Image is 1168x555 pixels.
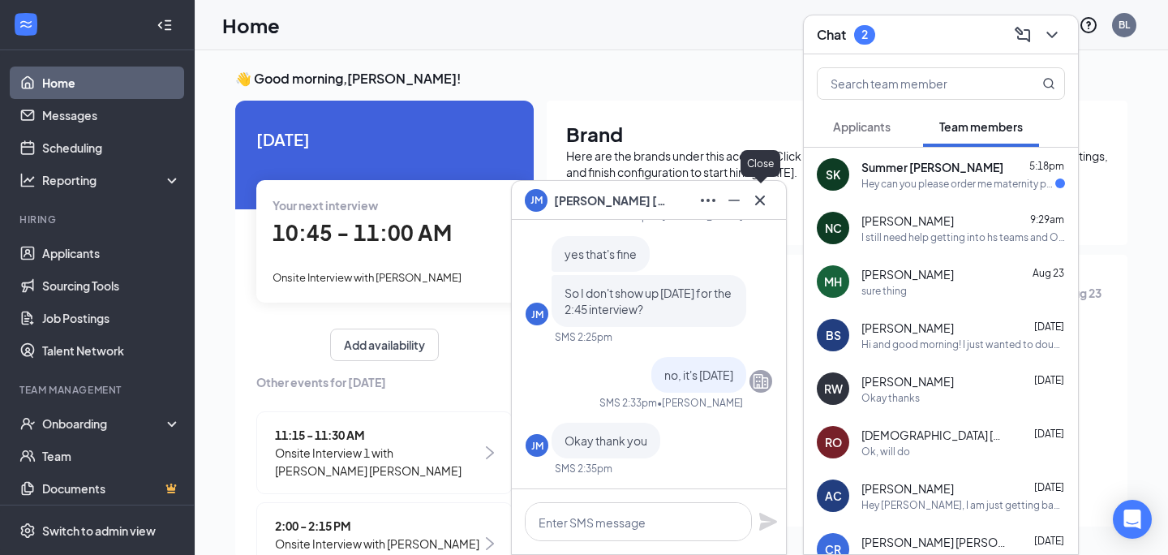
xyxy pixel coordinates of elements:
svg: ChevronDown [1042,25,1062,45]
span: Okay thank you [565,433,647,448]
h1: Home [222,11,280,39]
div: AC [825,488,842,504]
a: Job Postings [42,302,181,334]
svg: UserCheck [19,415,36,432]
span: 10:45 - 11:00 AM [273,219,452,246]
span: [DATE] [256,127,513,152]
span: [DATE] [1034,374,1064,386]
h3: Chat [817,26,846,44]
a: Home [42,67,181,99]
span: [PERSON_NAME] [861,373,954,389]
div: Hey can you please order me maternity pants size 20 and 22. They baby keeps growing and the pants... [861,177,1055,191]
div: BS [826,327,841,343]
div: Okay thanks [861,391,920,405]
span: Other events for [DATE] [256,373,513,391]
div: sure thing [861,284,907,298]
h1: Brand [566,120,1108,148]
svg: Minimize [724,191,744,210]
div: Ok, will do [861,445,910,458]
div: Here are the brands under this account. Click into a brand to see your locations, managers, job p... [566,148,1108,180]
span: Your next interview [273,198,378,213]
span: 9:29am [1030,213,1064,226]
div: Close [741,150,780,177]
span: [PERSON_NAME] [861,213,954,229]
svg: QuestionInfo [1079,15,1098,35]
div: RW [824,381,843,397]
span: [DATE] [1034,428,1064,440]
span: [PERSON_NAME] [PERSON_NAME] [554,191,668,209]
a: DocumentsCrown [42,472,181,505]
div: Reporting [42,172,182,188]
svg: Collapse [157,17,173,33]
span: [PERSON_NAME] [PERSON_NAME] [861,534,1007,550]
span: [DATE] [1034,321,1064,333]
a: Messages [42,99,181,131]
div: Hiring [19,213,178,226]
div: JM [531,439,543,453]
div: NC [825,220,842,236]
span: 5:18pm [1029,160,1064,172]
span: Onsite Interview 1 with [PERSON_NAME] [PERSON_NAME] [275,444,482,480]
span: Aug 23 [1033,267,1064,279]
span: [DATE] [1034,535,1064,547]
div: SMS 2:33pm [599,396,657,410]
span: [PERSON_NAME] [861,480,954,497]
div: Open Intercom Messenger [1113,500,1152,539]
svg: Cross [750,191,770,210]
a: Team [42,440,181,472]
svg: Ellipses [698,191,718,210]
div: Team Management [19,383,178,397]
span: [PERSON_NAME] [861,266,954,282]
div: 2 [861,28,868,41]
button: Add availability [330,329,439,361]
a: Applicants [42,237,181,269]
span: Onsite Interview with [PERSON_NAME] [273,271,462,284]
span: [DEMOGRAPHIC_DATA] [PERSON_NAME] [861,427,1007,443]
a: Scheduling [42,131,181,164]
div: SK [826,166,840,183]
span: 11:15 - 11:30 AM [275,426,482,444]
span: no, it's [DATE] [664,368,733,382]
span: [PERSON_NAME] [861,320,954,336]
svg: Analysis [19,172,36,188]
span: [DATE] [1034,481,1064,493]
svg: Company [751,372,771,391]
button: ChevronDown [1039,22,1065,48]
div: Hi and good morning! I just wanted to double check that I’m still able to come in for training [D... [861,338,1065,351]
div: MH [824,273,842,290]
div: SMS 2:25pm [555,330,612,344]
button: Ellipses [695,187,721,213]
span: Summer [PERSON_NAME] [861,159,1003,175]
svg: Settings [19,523,36,539]
span: • [PERSON_NAME] [657,396,743,410]
div: JM [531,308,543,321]
svg: WorkstreamLogo [18,16,34,32]
button: Cross [747,187,773,213]
span: yes that's fine [565,247,637,261]
div: I still need help getting into hs teams and OneClick [861,230,1065,244]
button: ComposeMessage [1010,22,1036,48]
svg: MagnifyingGlass [1042,77,1055,90]
div: Switch to admin view [42,523,156,539]
h3: 👋 Good morning, [PERSON_NAME] ! [235,70,1127,88]
button: Minimize [721,187,747,213]
div: SMS 2:35pm [555,462,612,475]
span: Applicants [833,119,891,134]
input: Search team member [818,68,1010,99]
div: BL [1119,18,1130,32]
div: Hey [PERSON_NAME], I am just getting back from some time in the hospital. I see that. you are not... [861,498,1065,512]
svg: ComposeMessage [1013,25,1033,45]
div: RO [825,434,842,450]
div: Onboarding [42,415,167,432]
a: Talent Network [42,334,181,367]
span: So I don't show up [DATE] for the 2:45 interview? [565,286,732,316]
span: Team members [939,119,1023,134]
svg: Plane [758,512,778,531]
a: Sourcing Tools [42,269,181,302]
span: 2:00 - 2:15 PM [275,517,482,535]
